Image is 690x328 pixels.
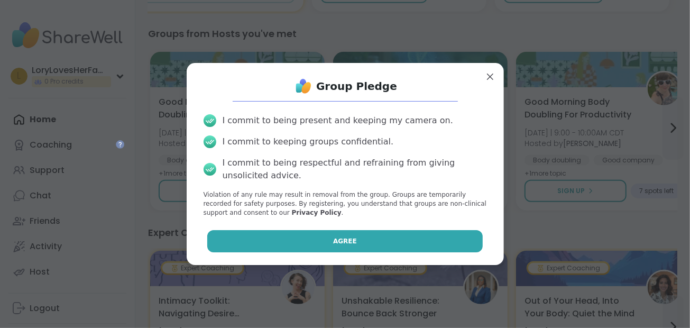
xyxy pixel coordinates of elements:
[293,76,314,97] img: ShareWell Logo
[223,135,394,148] div: I commit to keeping groups confidential.
[223,114,453,127] div: I commit to being present and keeping my camera on.
[316,79,397,94] h1: Group Pledge
[292,209,342,216] a: Privacy Policy
[223,157,487,182] div: I commit to being respectful and refraining from giving unsolicited advice.
[207,230,483,252] button: Agree
[116,140,124,149] iframe: Spotlight
[204,190,487,217] p: Violation of any rule may result in removal from the group. Groups are temporarily recorded for s...
[333,236,357,246] span: Agree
